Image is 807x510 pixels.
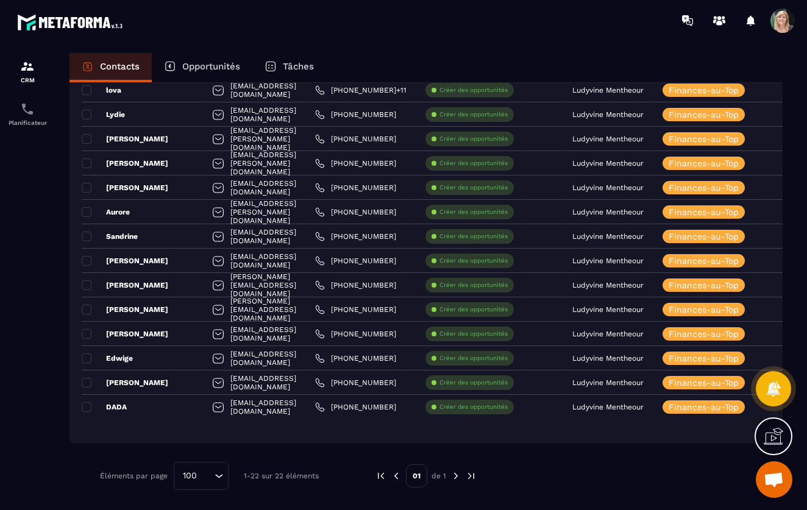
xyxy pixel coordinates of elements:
[439,183,508,192] p: Créer des opportunités
[100,61,140,72] p: Contacts
[315,158,396,168] a: [PHONE_NUMBER]
[669,281,739,289] p: Finances-au-Top
[669,403,739,411] p: Finances-au-Top
[152,53,252,82] a: Opportunités
[3,50,52,93] a: formationformationCRM
[466,470,477,481] img: next
[669,354,739,363] p: Finances-au-Top
[572,232,644,241] p: Ludyvine Mentheour
[572,305,644,314] p: Ludyvine Mentheour
[572,403,644,411] p: Ludyvine Mentheour
[572,159,644,168] p: Ludyvine Mentheour
[82,256,168,266] p: [PERSON_NAME]
[669,330,739,338] p: Finances-au-Top
[315,256,396,266] a: [PHONE_NUMBER]
[82,378,168,388] p: [PERSON_NAME]
[572,257,644,265] p: Ludyvine Mentheour
[82,183,168,193] p: [PERSON_NAME]
[669,183,739,192] p: Finances-au-Top
[315,280,396,290] a: [PHONE_NUMBER]
[439,257,508,265] p: Créer des opportunités
[439,330,508,338] p: Créer des opportunités
[3,93,52,135] a: schedulerschedulerPlanificateur
[82,232,138,241] p: Sandrine
[572,183,644,192] p: Ludyvine Mentheour
[439,135,508,143] p: Créer des opportunités
[3,77,52,83] p: CRM
[669,135,739,143] p: Finances-au-Top
[439,86,508,94] p: Créer des opportunités
[315,134,396,144] a: [PHONE_NUMBER]
[82,305,168,314] p: [PERSON_NAME]
[439,110,508,119] p: Créer des opportunités
[315,183,396,193] a: [PHONE_NUMBER]
[572,208,644,216] p: Ludyvine Mentheour
[82,134,168,144] p: [PERSON_NAME]
[439,159,508,168] p: Créer des opportunités
[572,378,644,387] p: Ludyvine Mentheour
[182,61,240,72] p: Opportunités
[669,305,739,314] p: Finances-au-Top
[244,472,319,480] p: 1-22 sur 22 éléments
[439,354,508,363] p: Créer des opportunités
[315,85,407,95] a: [PHONE_NUMBER]+11
[439,208,508,216] p: Créer des opportunités
[315,232,396,241] a: [PHONE_NUMBER]
[315,402,396,412] a: [PHONE_NUMBER]
[669,159,739,168] p: Finances-au-Top
[82,402,127,412] p: DADA
[20,59,35,74] img: formation
[439,305,508,314] p: Créer des opportunités
[439,378,508,387] p: Créer des opportunités
[315,353,396,363] a: [PHONE_NUMBER]
[572,110,644,119] p: Ludyvine Mentheour
[252,53,326,82] a: Tâches
[82,329,168,339] p: [PERSON_NAME]
[450,470,461,481] img: next
[669,232,739,241] p: Finances-au-Top
[572,135,644,143] p: Ludyvine Mentheour
[432,471,446,481] p: de 1
[100,472,168,480] p: Éléments par page
[174,462,229,490] div: Search for option
[669,257,739,265] p: Finances-au-Top
[315,207,396,217] a: [PHONE_NUMBER]
[82,85,121,95] p: lova
[439,403,508,411] p: Créer des opportunités
[82,353,133,363] p: Edwige
[669,208,739,216] p: Finances-au-Top
[315,329,396,339] a: [PHONE_NUMBER]
[3,119,52,126] p: Planificateur
[572,330,644,338] p: Ludyvine Mentheour
[283,61,314,72] p: Tâches
[315,378,396,388] a: [PHONE_NUMBER]
[20,102,35,116] img: scheduler
[82,110,125,119] p: Lydie
[17,11,127,34] img: logo
[179,469,201,483] span: 100
[572,86,644,94] p: Ludyvine Mentheour
[391,470,402,481] img: prev
[669,378,739,387] p: Finances-au-Top
[375,470,386,481] img: prev
[82,158,168,168] p: [PERSON_NAME]
[82,280,168,290] p: [PERSON_NAME]
[439,281,508,289] p: Créer des opportunités
[69,53,152,82] a: Contacts
[572,281,644,289] p: Ludyvine Mentheour
[669,86,739,94] p: Finances-au-Top
[315,110,396,119] a: [PHONE_NUMBER]
[201,469,212,483] input: Search for option
[315,305,396,314] a: [PHONE_NUMBER]
[669,110,739,119] p: Finances-au-Top
[82,207,130,217] p: Aurore
[439,232,508,241] p: Créer des opportunités
[756,461,792,498] div: Ouvrir le chat
[572,354,644,363] p: Ludyvine Mentheour
[406,464,427,487] p: 01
